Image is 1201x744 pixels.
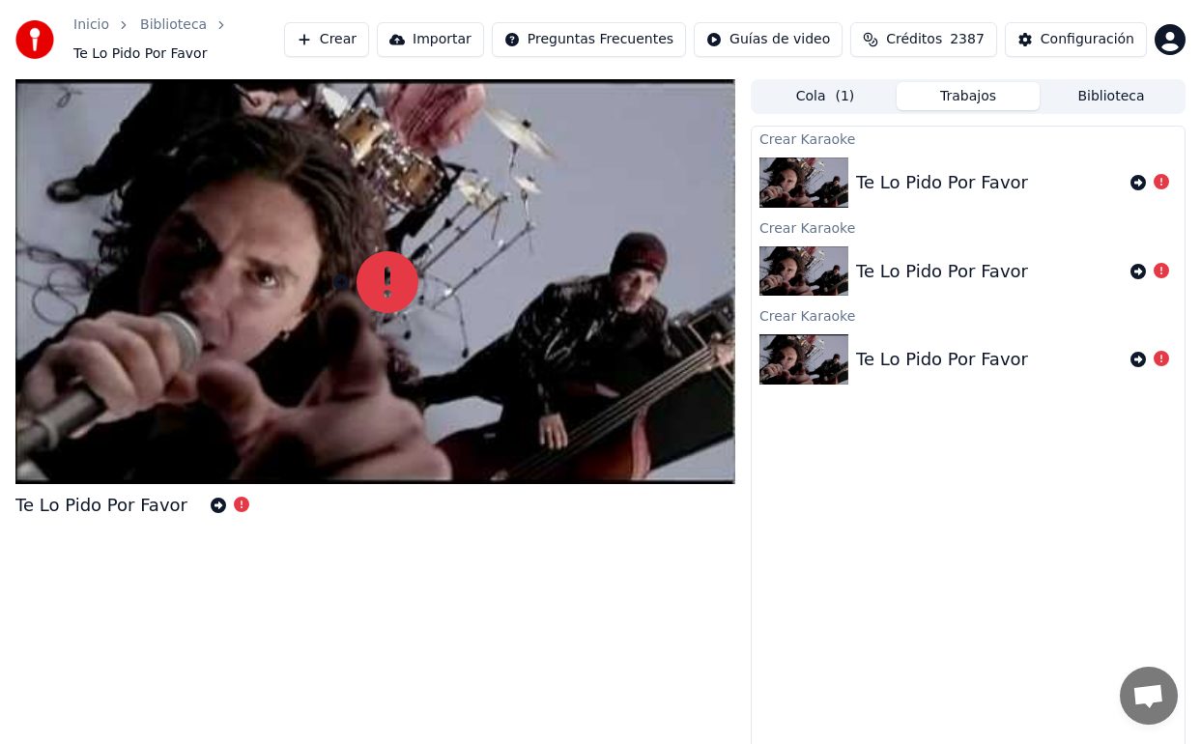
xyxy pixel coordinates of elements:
button: Guías de video [694,22,843,57]
div: Te Lo Pido Por Favor [856,258,1028,285]
button: Crear [284,22,369,57]
div: Crear Karaoke [752,127,1185,150]
button: Importar [377,22,484,57]
span: Créditos [886,30,942,49]
img: youka [15,20,54,59]
button: Créditos2387 [850,22,997,57]
button: Cola [754,82,897,110]
button: Configuración [1005,22,1147,57]
span: ( 1 ) [835,87,854,106]
div: Te Lo Pido Por Favor [856,169,1028,196]
div: Configuración [1041,30,1134,49]
a: Biblioteca [140,15,207,35]
div: Te Lo Pido Por Favor [856,346,1028,373]
div: Te Lo Pido Por Favor [15,492,187,519]
div: Chat abierto [1120,667,1178,725]
span: 2387 [950,30,985,49]
button: Trabajos [897,82,1040,110]
div: Crear Karaoke [752,303,1185,327]
button: Biblioteca [1040,82,1183,110]
span: Te Lo Pido Por Favor [73,44,207,64]
div: Crear Karaoke [752,215,1185,239]
button: Preguntas Frecuentes [492,22,686,57]
nav: breadcrumb [73,15,284,64]
a: Inicio [73,15,109,35]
